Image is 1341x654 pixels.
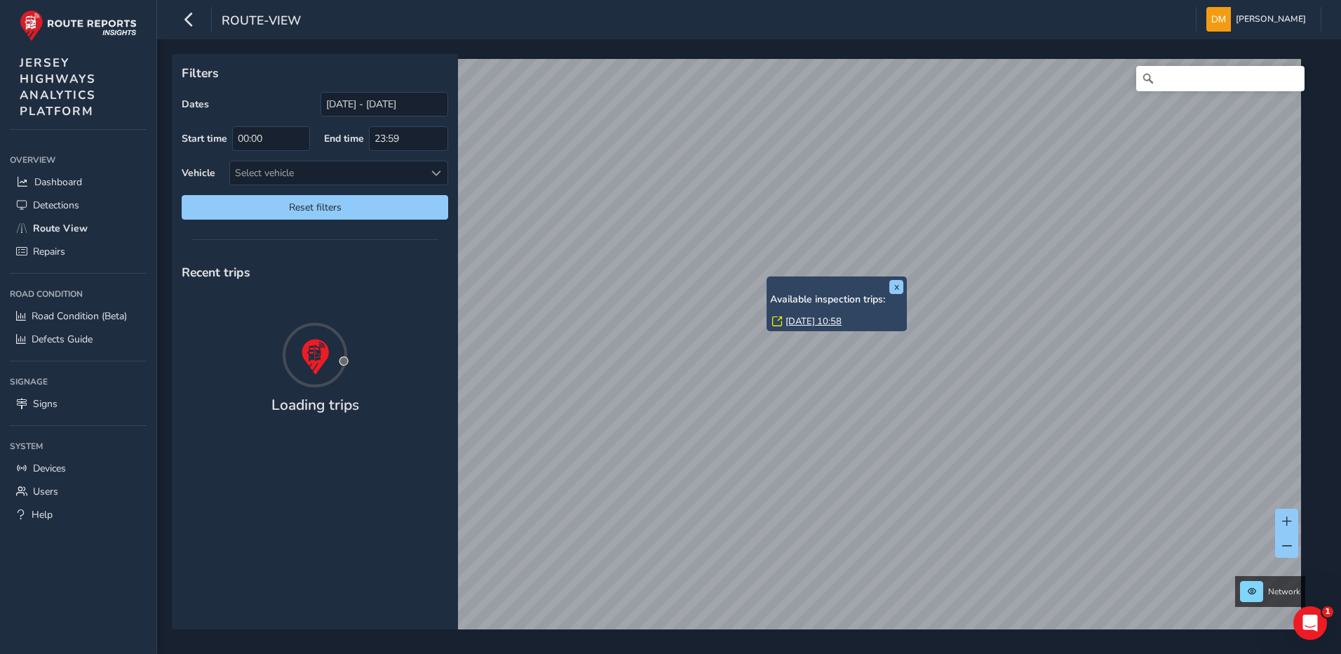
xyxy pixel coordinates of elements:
[1136,66,1305,91] input: Search
[786,315,842,328] a: [DATE] 10:58
[889,280,903,294] button: x
[34,175,82,189] span: Dashboard
[271,396,359,414] h4: Loading trips
[1268,586,1300,597] span: Network
[33,222,88,235] span: Route View
[1322,606,1333,618] span: 1
[10,283,147,305] div: Road Condition
[10,328,147,351] a: Defects Guide
[182,98,209,111] label: Dates
[182,166,215,180] label: Vehicle
[1206,7,1311,32] button: [PERSON_NAME]
[10,480,147,503] a: Users
[1206,7,1231,32] img: diamond-layout
[182,195,448,220] button: Reset filters
[222,12,301,32] span: route-view
[182,64,448,82] p: Filters
[32,333,93,346] span: Defects Guide
[10,305,147,328] a: Road Condition (Beta)
[770,294,903,306] h6: Available inspection trips:
[182,264,250,281] span: Recent trips
[182,132,227,145] label: Start time
[32,309,127,323] span: Road Condition (Beta)
[10,503,147,526] a: Help
[33,397,58,411] span: Signs
[192,201,438,214] span: Reset filters
[177,59,1301,646] canvas: Map
[10,217,147,240] a: Route View
[33,245,65,258] span: Repairs
[32,508,53,521] span: Help
[33,199,79,212] span: Detections
[1236,7,1306,32] span: [PERSON_NAME]
[33,462,66,475] span: Devices
[33,485,58,498] span: Users
[324,132,364,145] label: End time
[10,392,147,415] a: Signs
[10,194,147,217] a: Detections
[10,436,147,457] div: System
[10,457,147,480] a: Devices
[20,55,96,119] span: JERSEY HIGHWAYS ANALYTICS PLATFORM
[10,240,147,263] a: Repairs
[10,371,147,392] div: Signage
[1293,606,1327,640] iframe: Intercom live chat
[10,171,147,194] a: Dashboard
[230,161,424,185] div: Select vehicle
[10,149,147,171] div: Overview
[20,10,137,41] img: rr logo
